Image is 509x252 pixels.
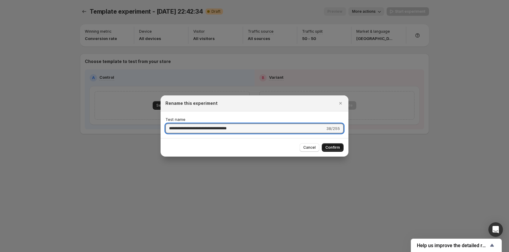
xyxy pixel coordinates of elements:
button: Show survey - Help us improve the detailed report for A/B campaigns [417,242,496,249]
h2: Rename this experiment [165,100,218,106]
span: Cancel [303,145,316,150]
button: Cancel [300,143,319,152]
button: Close [336,99,345,108]
div: Open Intercom Messenger [488,222,503,237]
span: Help us improve the detailed report for A/B campaigns [417,243,488,248]
button: Confirm [322,143,344,152]
span: Test name [165,117,185,122]
span: Confirm [325,145,340,150]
